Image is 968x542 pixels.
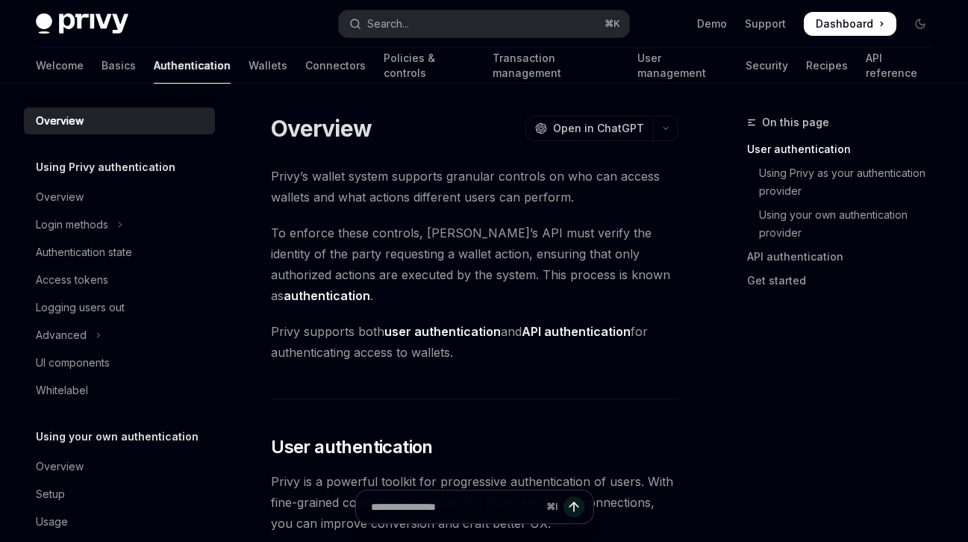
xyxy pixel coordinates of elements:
a: Access tokens [24,267,215,293]
span: Privy is a powerful toolkit for progressive authentication of users. With fine-grained control ov... [271,471,678,534]
a: Usage [24,508,215,535]
a: Demo [697,16,727,31]
a: Authentication state [24,239,215,266]
a: Welcome [36,48,84,84]
div: Whitelabel [36,381,88,399]
button: Open in ChatGPT [525,116,653,141]
span: ⌘ K [605,18,620,30]
a: Dashboard [804,12,896,36]
div: Advanced [36,326,87,344]
img: dark logo [36,13,128,34]
h1: Overview [271,115,372,142]
a: Whitelabel [24,377,215,404]
h5: Using Privy authentication [36,158,175,176]
strong: authentication [284,288,370,303]
div: Logging users out [36,299,125,317]
a: Recipes [806,48,848,84]
a: Transaction management [493,48,619,84]
a: Setup [24,481,215,508]
div: Login methods [36,216,108,234]
a: Get started [747,269,944,293]
a: API authentication [747,245,944,269]
button: Toggle Advanced section [24,322,215,349]
input: Ask a question... [371,490,540,523]
a: Overview [24,453,215,480]
a: Authentication [154,48,231,84]
button: Toggle dark mode [908,12,932,36]
span: On this page [762,113,829,131]
a: Policies & controls [384,48,475,84]
a: Overview [24,184,215,211]
button: Toggle Login methods section [24,211,215,238]
a: Overview [24,108,215,134]
span: Open in ChatGPT [553,121,644,136]
span: To enforce these controls, [PERSON_NAME]’s API must verify the identity of the party requesting a... [271,222,678,306]
div: Search... [367,15,409,33]
a: User management [637,48,728,84]
a: UI components [24,349,215,376]
a: API reference [866,48,932,84]
div: UI components [36,354,110,372]
div: Authentication state [36,243,132,261]
a: Logging users out [24,294,215,321]
div: Overview [36,112,84,130]
a: Basics [102,48,136,84]
a: Support [745,16,786,31]
strong: user authentication [384,324,501,339]
a: Using Privy as your authentication provider [747,161,944,203]
div: Access tokens [36,271,108,289]
h5: Using your own authentication [36,428,199,446]
span: Privy’s wallet system supports granular controls on who can access wallets and what actions diffe... [271,166,678,208]
a: Using your own authentication provider [747,203,944,245]
div: Setup [36,485,65,503]
strong: API authentication [522,324,631,339]
div: Overview [36,188,84,206]
a: Wallets [249,48,287,84]
div: Usage [36,513,68,531]
span: User authentication [271,435,433,459]
a: Security [746,48,788,84]
a: User authentication [747,137,944,161]
div: Overview [36,458,84,476]
span: Dashboard [816,16,873,31]
span: Privy supports both and for authenticating access to wallets. [271,321,678,363]
button: Send message [563,496,584,517]
a: Connectors [305,48,366,84]
button: Open search [339,10,630,37]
